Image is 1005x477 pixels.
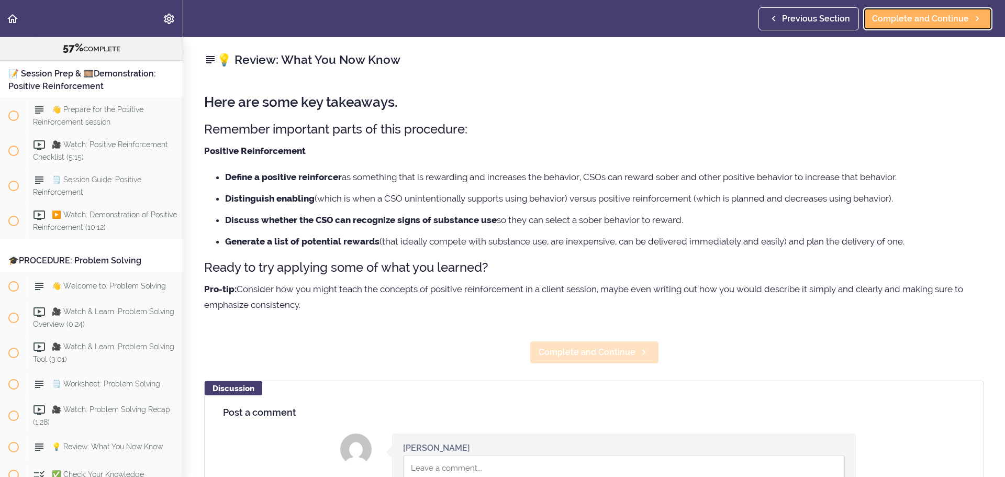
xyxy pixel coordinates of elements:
span: 🎥 Watch & Learn: Problem Solving Tool (3:01) [33,342,174,363]
img: Alysia Gruenstern [340,434,372,465]
strong: Distinguish enabling [225,193,315,204]
span: ▶️ Watch: Demonstration of Positive Reinforcement (10:12) [33,211,177,231]
strong: Generate a list of potential rewards [225,236,379,247]
span: 🎥 Watch & Learn: Problem Solving Overview (0:24) [33,308,174,328]
span: 👋 Welcome to: Problem Solving [52,282,166,291]
span: 💡 Review: What You Now Know [52,442,163,451]
li: (which is when a CSO unintentionally supports using behavior) versus positive reinforcement (whic... [225,192,984,205]
a: Previous Section [758,7,859,30]
svg: Settings Menu [163,13,175,25]
strong: Positive Reinforcement [204,146,306,156]
span: Complete and Continue [872,13,969,25]
div: COMPLETE [13,41,170,55]
a: Complete and Continue [530,341,659,364]
div: Discussion [205,381,262,395]
svg: Back to course curriculum [6,13,19,25]
span: 🗒️ Session Guide: Positive Reinforcement [33,176,141,196]
span: 57% [63,41,83,54]
li: so they can select a sober behavior to reward. [225,213,984,227]
h3: Ready to try applying some of what you learned? [204,259,984,276]
span: 👋 Prepare for the Positive Reinforcement session [33,106,143,126]
h4: Post a comment [223,407,965,418]
strong: Discuss whether the CSO can recognize signs of substance use [225,215,497,225]
span: Complete and Continue [539,346,635,359]
span: 🎥 Watch: Positive Reinforcement Checklist (5:15) [33,141,168,161]
span: 🎥 Watch: Problem Solving Recap (1:28) [33,405,170,426]
div: [PERSON_NAME] [403,442,470,454]
a: Complete and Continue [863,7,992,30]
span: Previous Section [782,13,850,25]
strong: Define a positive reinforcer [225,172,342,182]
span: 🗒️ Worksheet: Problem Solving [52,380,160,388]
p: Consider how you might teach the concepts of positive reinforcement in a client session, maybe ev... [204,281,984,313]
li: as something that is rewarding and increases the behavior, CSOs can reward sober and other positi... [225,170,984,184]
strong: Pro-tip: [204,284,237,294]
h2: Here are some key takeaways. [204,95,984,110]
li: (that ideally compete with substance use, are inexpensive, can be delivered immediately and easil... [225,235,984,248]
h2: 💡 Review: What You Now Know [204,51,984,69]
h3: Remember important parts of this procedure: [204,120,984,138]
